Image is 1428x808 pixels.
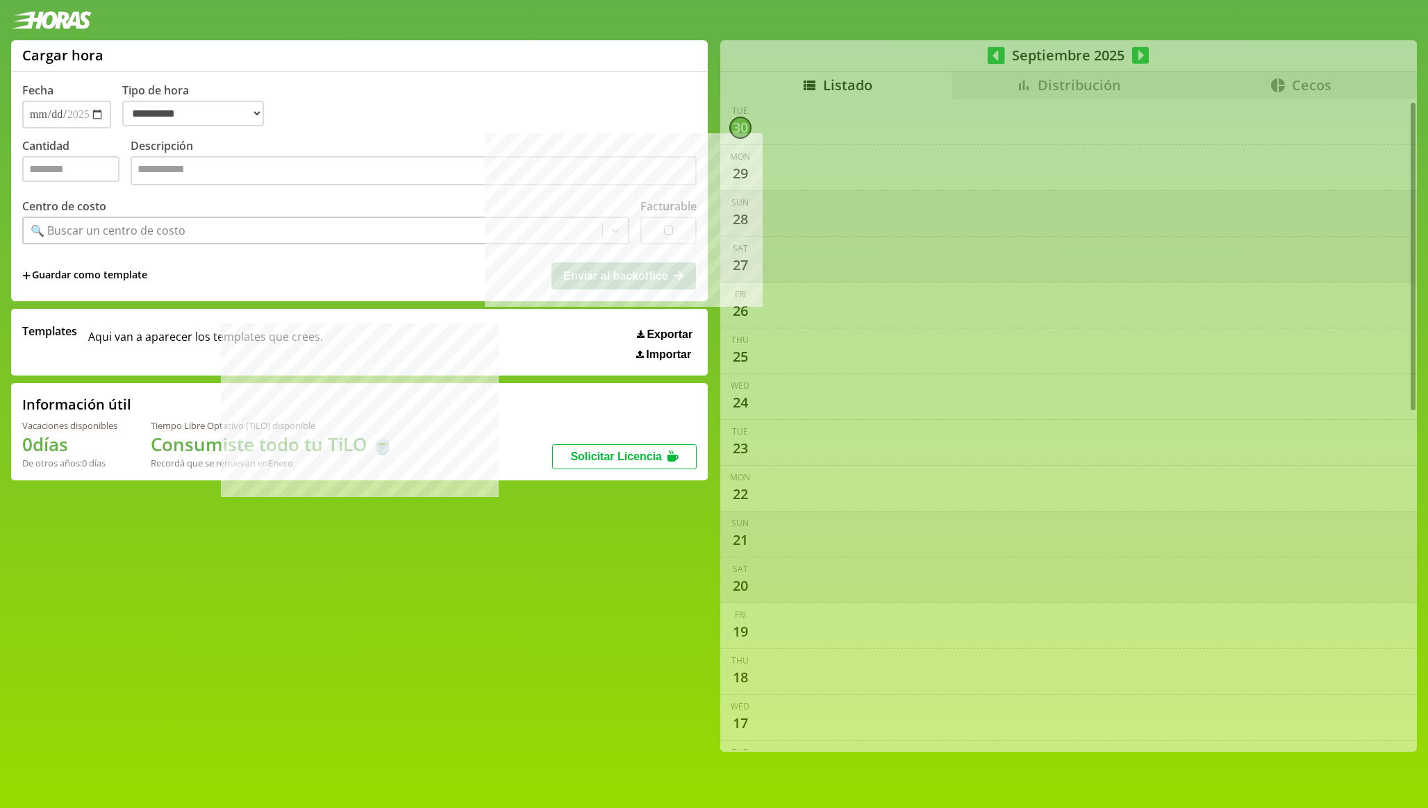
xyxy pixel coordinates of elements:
[11,11,92,29] img: logotipo
[268,457,293,469] b: Enero
[122,83,275,128] label: Tipo de hora
[646,348,691,361] span: Importar
[22,46,103,65] h1: Cargar hora
[22,199,106,214] label: Centro de costo
[151,432,394,457] h1: Consumiste todo tu TiLO 🍵
[22,268,31,283] span: +
[31,223,185,238] div: 🔍 Buscar un centro de costo
[22,395,131,414] h2: Información útil
[22,432,117,457] h1: 0 días
[151,419,394,432] div: Tiempo Libre Optativo (TiLO) disponible
[131,138,697,189] label: Descripción
[151,457,394,469] div: Recordá que se renuevan en
[570,451,662,462] span: Solicitar Licencia
[22,138,131,189] label: Cantidad
[88,323,323,361] span: Aqui van a aparecer los templates que crees.
[22,156,119,182] input: Cantidad
[647,328,692,341] span: Exportar
[22,323,77,339] span: Templates
[552,444,697,469] button: Solicitar Licencia
[22,268,147,283] span: +Guardar como template
[22,83,53,98] label: Fecha
[633,328,697,342] button: Exportar
[640,199,697,214] label: Facturable
[131,156,697,185] textarea: Descripción
[122,101,264,126] select: Tipo de hora
[22,457,117,469] div: De otros años: 0 días
[22,419,117,432] div: Vacaciones disponibles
